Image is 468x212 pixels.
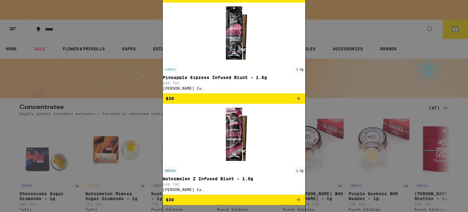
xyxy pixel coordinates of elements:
p: Watermelon Z Infused Blunt - 1.5g [163,176,305,181]
p: Pineapple Express Infused Blunt - 1.5g [163,75,305,80]
p: 1.5g [294,168,305,173]
p: 54% THC [163,182,305,186]
button: Add to bag [163,93,305,104]
button: Add to bag [163,195,305,205]
div: [PERSON_NAME] Co. [163,86,305,90]
p: INDICA [163,168,177,173]
span: Help [14,4,26,10]
img: Claybourne Co. - Watermelon Z Infused Blunt - 1.5g [204,104,264,165]
span: $30 [166,96,174,101]
span: $30 [166,197,174,202]
p: 54% THC [163,81,305,85]
p: 1.5g [294,66,305,72]
p: HYBRID [163,66,177,72]
a: Open page for Pineapple Express Infused Blunt - 1.5g from Claybourne Co. [163,2,305,93]
div: [PERSON_NAME] Co. [163,188,305,192]
img: Claybourne Co. - Pineapple Express Infused Blunt - 1.5g [204,2,264,63]
a: Open page for Watermelon Z Infused Blunt - 1.5g from Claybourne Co. [163,104,305,195]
